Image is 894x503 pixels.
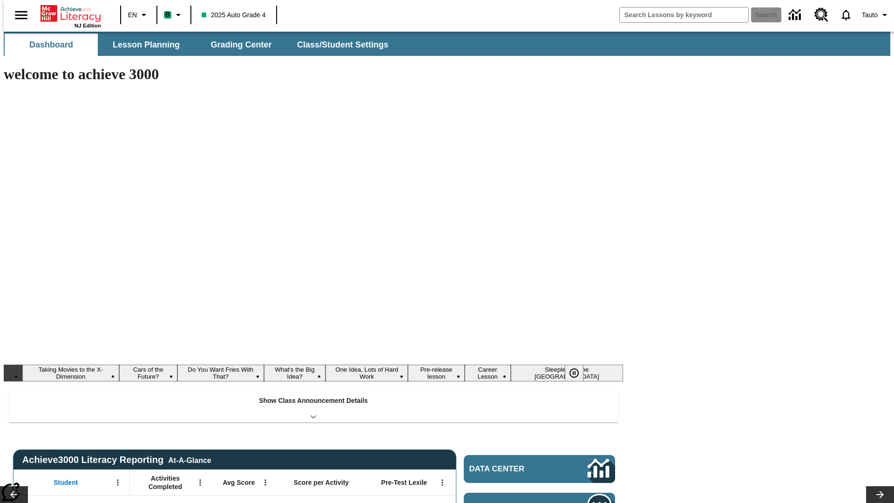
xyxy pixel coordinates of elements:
span: Data Center [469,464,556,474]
div: Home [41,3,101,28]
button: Slide 7 Career Lesson [465,365,511,381]
div: SubNavbar [4,34,397,56]
div: At-A-Glance [168,455,211,465]
button: Slide 1 Taking Movies to the X-Dimension [22,365,119,381]
button: Open side menu [7,1,35,29]
button: Open Menu [111,476,125,489]
span: Tauto [862,10,878,20]
span: 2025 Auto Grade 4 [202,10,266,20]
span: EN [128,10,137,20]
button: Boost Class color is mint green. Change class color [160,7,188,23]
button: Open Menu [258,476,272,489]
span: Avg Score [223,478,255,487]
p: Show Class Announcement Details [259,396,368,406]
button: Slide 6 Pre-release lesson [408,365,464,381]
input: search field [620,7,748,22]
button: Slide 8 Sleepless in the Animal Kingdom [511,365,623,381]
button: Lesson carousel, Next [866,486,894,503]
button: Class/Student Settings [290,34,396,56]
span: Activities Completed [135,474,196,491]
a: Resource Center, Will open in new tab [809,2,834,27]
h1: welcome to achieve 3000 [4,66,623,83]
button: Slide 4 What's the Big Idea? [264,365,325,381]
span: Pre-Test Lexile [381,478,427,487]
a: Home [41,4,101,23]
button: Lesson Planning [100,34,193,56]
span: Student [54,478,78,487]
button: Slide 2 Cars of the Future? [119,365,177,381]
span: Score per Activity [294,478,349,487]
button: Slide 3 Do You Want Fries With That? [177,365,264,381]
a: Data Center [464,455,615,483]
button: Grading Center [195,34,288,56]
button: Open Menu [193,476,207,489]
button: Pause [565,365,583,381]
span: Achieve3000 Literacy Reporting [22,455,211,465]
a: Notifications [834,3,858,27]
a: Data Center [783,2,809,28]
div: Show Class Announcement Details [8,390,618,422]
div: Pause [565,365,593,381]
button: Language: EN, Select a language [124,7,154,23]
button: Dashboard [5,34,98,56]
button: Slide 5 One Idea, Lots of Hard Work [325,365,408,381]
button: Profile/Settings [858,7,894,23]
span: NJ Edition [74,23,101,28]
button: Open Menu [435,476,449,489]
span: B [165,9,170,20]
div: SubNavbar [4,32,890,56]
